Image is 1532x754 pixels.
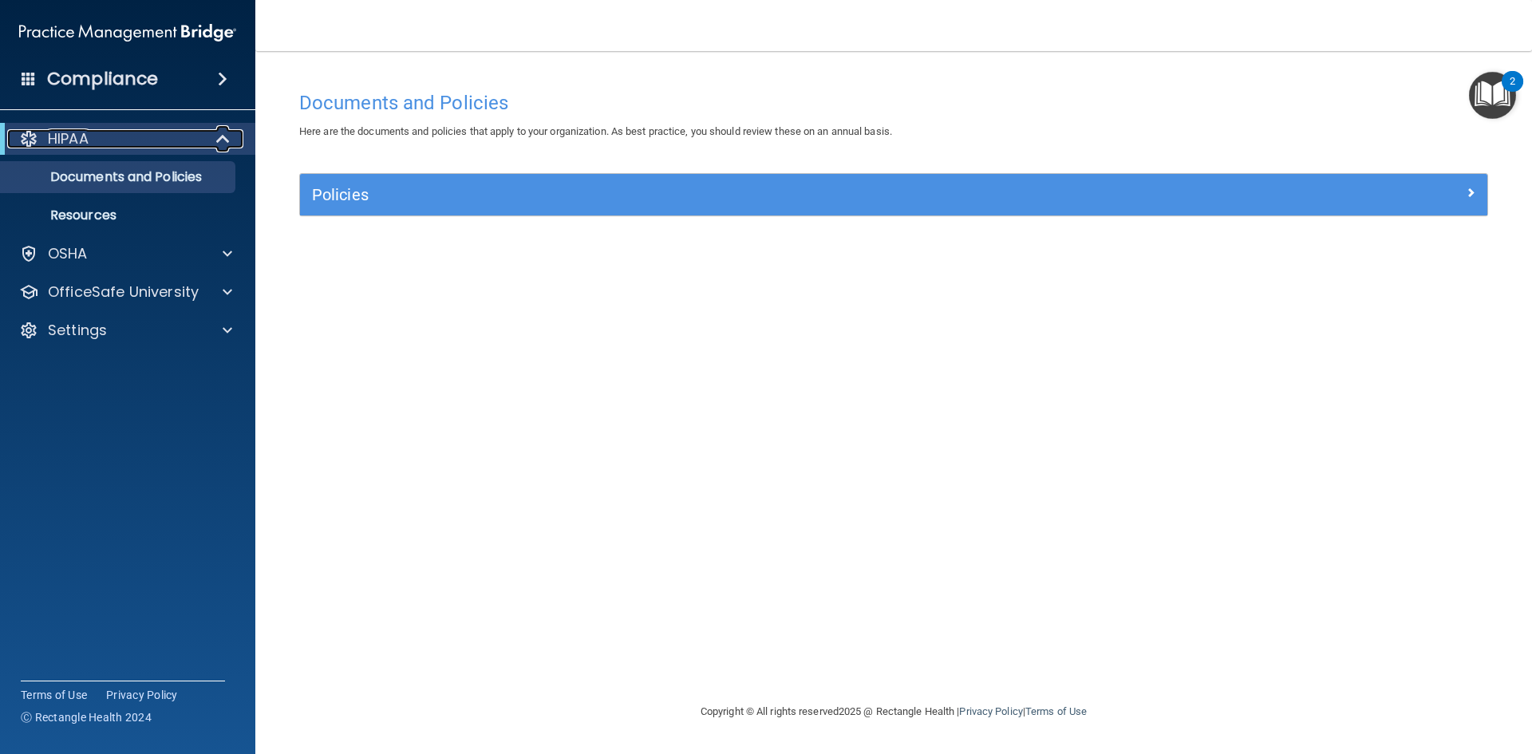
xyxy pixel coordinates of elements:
[19,321,232,340] a: Settings
[1025,705,1087,717] a: Terms of Use
[10,207,228,223] p: Resources
[48,282,199,302] p: OfficeSafe University
[48,129,89,148] p: HIPAA
[299,93,1488,113] h4: Documents and Policies
[47,68,158,90] h4: Compliance
[1510,81,1515,102] div: 2
[19,129,231,148] a: HIPAA
[19,282,232,302] a: OfficeSafe University
[106,687,178,703] a: Privacy Policy
[602,686,1185,737] div: Copyright © All rights reserved 2025 @ Rectangle Health | |
[959,705,1022,717] a: Privacy Policy
[10,169,228,185] p: Documents and Policies
[299,125,892,137] span: Here are the documents and policies that apply to your organization. As best practice, you should...
[48,244,88,263] p: OSHA
[19,17,236,49] img: PMB logo
[1469,72,1516,119] button: Open Resource Center, 2 new notifications
[312,186,1179,203] h5: Policies
[48,321,107,340] p: Settings
[21,687,87,703] a: Terms of Use
[21,709,152,725] span: Ⓒ Rectangle Health 2024
[19,244,232,263] a: OSHA
[312,182,1475,207] a: Policies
